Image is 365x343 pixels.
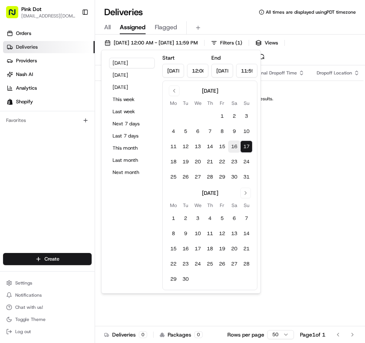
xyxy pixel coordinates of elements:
button: 18 [204,243,216,255]
span: • [63,138,66,144]
th: Friday [216,99,228,107]
button: Filters(1) [208,38,246,48]
button: 2 [228,110,240,122]
span: • [83,118,85,124]
div: [DATE] [202,189,218,197]
button: 23 [228,156,240,168]
span: [DATE] 12:00 AM - [DATE] 11:59 PM [114,40,198,46]
button: 11 [204,228,216,240]
input: Date [211,64,233,77]
span: Pink Dot [21,5,41,13]
span: Assigned [120,23,146,32]
th: Sunday [240,201,252,209]
button: Notifications [3,290,92,300]
button: Log out [3,326,92,337]
img: 9188753566659_6852d8bf1fb38e338040_72.png [16,73,30,86]
a: Orders [3,27,95,40]
img: David kim [8,131,20,143]
button: 22 [216,156,228,168]
a: Providers [3,55,95,67]
button: 24 [240,156,252,168]
button: 8 [216,125,228,138]
img: Shopify logo [7,99,13,105]
button: 15 [167,243,179,255]
span: Pylon [76,188,92,194]
button: [DATE] [109,82,155,93]
button: 30 [179,273,192,285]
button: 6 [228,212,240,224]
th: Thursday [204,201,216,209]
span: Analytics [16,85,37,92]
span: Original Dropoff Time [251,70,297,76]
input: Date [162,64,184,77]
button: 19 [216,243,228,255]
button: 6 [192,125,204,138]
span: All times are displayed using PDT timezone [266,9,356,15]
a: 💻API Documentation [61,167,125,180]
a: Deliveries [3,41,95,53]
button: 31 [240,171,252,183]
button: 5 [179,125,192,138]
span: Toggle Theme [15,316,46,322]
th: Thursday [204,99,216,107]
button: 14 [240,228,252,240]
div: Page 1 of 1 [300,331,325,338]
button: 12 [216,228,228,240]
button: [DATE] [109,58,155,68]
button: 20 [228,243,240,255]
span: All [104,23,111,32]
th: Monday [167,201,179,209]
span: Views [265,40,278,46]
button: 29 [216,171,228,183]
span: ( 1 ) [235,40,242,46]
button: Toggle Theme [3,314,92,325]
p: Rows per page [227,331,264,338]
button: 13 [228,228,240,240]
button: 16 [179,243,192,255]
button: 10 [192,228,204,240]
button: 5 [216,212,228,224]
div: [DATE] [202,87,218,95]
span: Log out [15,329,31,335]
button: Views [252,38,281,48]
button: 13 [192,141,204,153]
button: 9 [228,125,240,138]
button: Settings [3,278,92,288]
button: [DATE] 12:00 AM - [DATE] 11:59 PM [101,38,201,48]
button: 1 [167,212,179,224]
a: Analytics [3,82,95,94]
button: 28 [240,258,252,270]
th: Wednesday [192,99,204,107]
button: 29 [167,273,179,285]
button: Create [3,253,92,265]
button: Last 7 days [109,131,155,141]
img: Nash [8,8,23,23]
h1: Deliveries [104,6,143,18]
div: 0 [194,331,203,338]
img: 1736555255976-a54dd68f-1ca7-489b-9aae-adbdc363a1c4 [8,73,21,86]
a: Nash AI [3,68,95,81]
span: Shopify [16,98,33,105]
th: Tuesday [179,99,192,107]
button: 18 [167,156,179,168]
button: 28 [204,171,216,183]
button: [EMAIL_ADDRESS][DOMAIN_NAME] [21,13,76,19]
button: 16 [228,141,240,153]
button: See all [118,97,138,106]
div: We're available if you need us! [34,80,105,86]
span: [DATE] [87,118,102,124]
button: 15 [216,141,228,153]
span: Dropoff Location [317,70,352,76]
button: 1 [216,110,228,122]
button: 14 [204,141,216,153]
button: 23 [179,258,192,270]
button: 11 [167,141,179,153]
th: Sunday [240,99,252,107]
span: Nash AI [16,71,33,78]
th: Friday [216,201,228,209]
button: 26 [179,171,192,183]
button: 21 [240,243,252,255]
a: Shopify [3,96,95,108]
button: 19 [179,156,192,168]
